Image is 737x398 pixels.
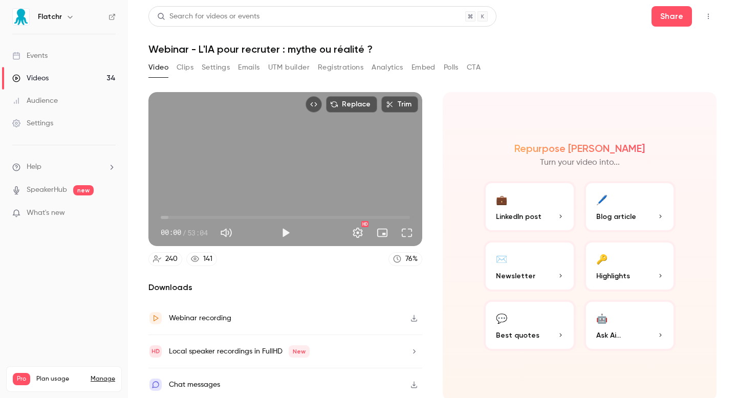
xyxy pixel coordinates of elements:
[177,59,193,76] button: Clips
[372,223,393,243] button: Turn on miniplayer
[496,211,541,222] span: LinkedIn post
[238,59,259,76] button: Emails
[13,9,29,25] img: Flatchr
[91,375,115,383] a: Manage
[12,51,48,61] div: Events
[496,251,507,267] div: ✉️
[12,118,53,128] div: Settings
[318,59,363,76] button: Registrations
[187,227,208,238] span: 53:04
[169,312,231,324] div: Webinar recording
[169,379,220,391] div: Chat messages
[397,223,417,243] button: Full screen
[596,271,630,281] span: Highlights
[12,73,49,83] div: Videos
[182,227,186,238] span: /
[652,6,692,27] button: Share
[584,300,676,351] button: 🤖Ask Ai...
[161,227,181,238] span: 00:00
[169,345,310,358] div: Local speaker recordings in FullHD
[700,8,717,25] button: Top Bar Actions
[12,96,58,106] div: Audience
[165,254,178,264] div: 240
[12,162,116,172] li: help-dropdown-opener
[148,59,168,76] button: Video
[27,162,41,172] span: Help
[484,181,576,232] button: 💼LinkedIn post
[73,185,94,195] span: new
[27,208,65,218] span: What's new
[289,345,310,358] span: New
[388,252,422,266] a: 76%
[584,240,676,292] button: 🔑Highlights
[103,209,116,218] iframe: Noticeable Trigger
[496,271,535,281] span: Newsletter
[36,375,84,383] span: Plan usage
[596,310,608,326] div: 🤖
[202,59,230,76] button: Settings
[275,223,296,243] button: Play
[216,223,236,243] button: Mute
[496,310,507,326] div: 💬
[148,43,717,55] h1: Webinar - L'IA pour recruter : mythe ou réalité ?
[372,59,403,76] button: Analytics
[27,185,67,195] a: SpeakerHub
[186,252,217,266] a: 141
[484,240,576,292] button: ✉️Newsletter
[596,251,608,267] div: 🔑
[268,59,310,76] button: UTM builder
[306,96,322,113] button: Embed video
[514,142,645,154] h2: Repurpose [PERSON_NAME]
[203,254,212,264] div: 141
[496,191,507,207] div: 💼
[148,281,422,294] h2: Downloads
[411,59,436,76] button: Embed
[361,221,368,227] div: HD
[444,59,459,76] button: Polls
[496,330,539,341] span: Best quotes
[148,252,182,266] a: 240
[467,59,481,76] button: CTA
[348,223,368,243] button: Settings
[405,254,418,264] div: 76 %
[38,12,62,22] h6: Flatchr
[161,227,208,238] div: 00:00
[326,96,377,113] button: Replace
[13,373,30,385] span: Pro
[596,211,636,222] span: Blog article
[584,181,676,232] button: 🖊️Blog article
[596,330,621,341] span: Ask Ai...
[157,11,259,22] div: Search for videos or events
[540,157,620,169] p: Turn your video into...
[484,300,576,351] button: 💬Best quotes
[596,191,608,207] div: 🖊️
[381,96,418,113] button: Trim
